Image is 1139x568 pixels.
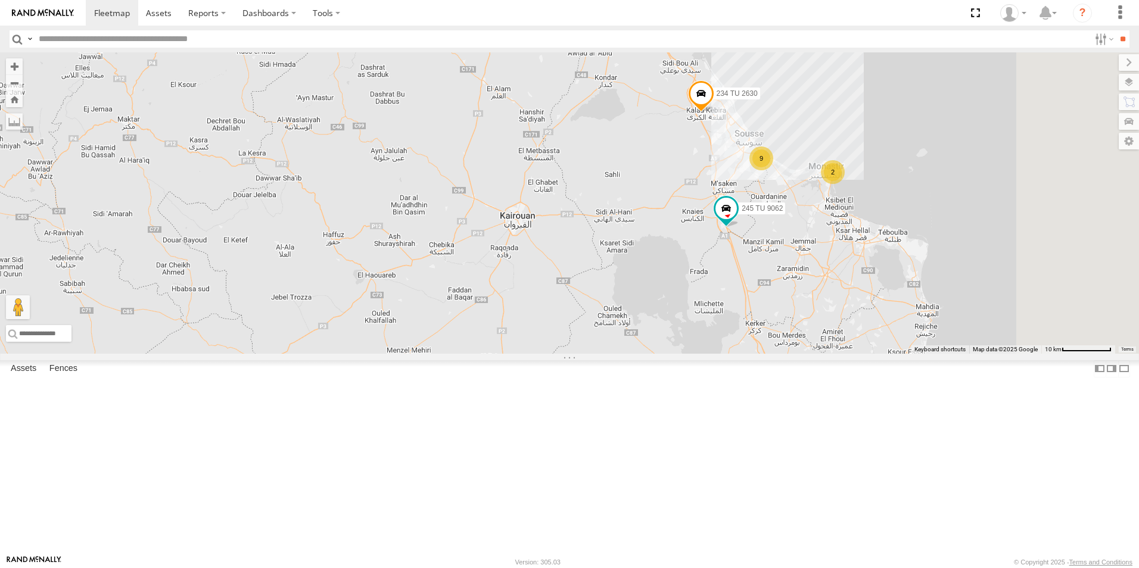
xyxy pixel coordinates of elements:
[749,146,773,170] div: 9
[821,160,845,184] div: 2
[6,74,23,91] button: Zoom out
[6,58,23,74] button: Zoom in
[43,360,83,377] label: Fences
[1073,4,1092,23] i: ?
[973,346,1038,352] span: Map data ©2025 Google
[717,90,758,98] span: 234 TU 2630
[1045,346,1062,352] span: 10 km
[25,30,35,48] label: Search Query
[6,113,23,130] label: Measure
[12,9,74,17] img: rand-logo.svg
[1014,558,1132,566] div: © Copyright 2025 -
[742,204,783,213] span: 245 TU 9062
[1094,360,1106,377] label: Dock Summary Table to the Left
[515,558,561,566] div: Version: 305.03
[1118,360,1130,377] label: Hide Summary Table
[5,360,42,377] label: Assets
[914,345,966,354] button: Keyboard shortcuts
[1106,360,1118,377] label: Dock Summary Table to the Right
[6,91,23,107] button: Zoom Home
[1119,133,1139,149] label: Map Settings
[7,556,61,568] a: Visit our Website
[1121,347,1134,352] a: Terms
[996,4,1031,22] div: Nejah Benkhalifa
[6,295,30,319] button: Drag Pegman onto the map to open Street View
[1041,345,1115,354] button: Map Scale: 10 km per 80 pixels
[1090,30,1116,48] label: Search Filter Options
[1069,558,1132,566] a: Terms and Conditions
